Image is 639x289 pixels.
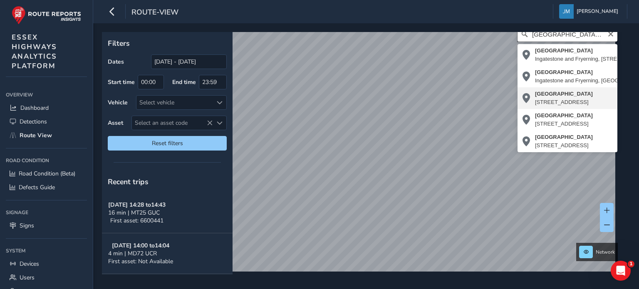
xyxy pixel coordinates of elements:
div: [STREET_ADDRESS] [535,141,593,150]
span: 16 min | MT25 GUC [108,209,160,217]
a: Dashboard [6,101,87,115]
button: [DATE] 14:28 to14:4316 min | MT25 GUCFirst asset: 6600441 [102,193,233,233]
p: Filters [108,38,227,49]
button: Clear [607,30,614,37]
span: First asset: 6600441 [110,217,163,225]
span: Users [20,274,35,282]
div: [GEOGRAPHIC_DATA] [535,133,593,141]
div: Select vehicle [136,96,213,109]
label: Vehicle [108,99,128,106]
div: System [6,245,87,257]
span: Detections [20,118,47,126]
label: End time [172,78,196,86]
span: Road Condition (Beta) [19,170,75,178]
strong: [DATE] 14:28 to 14:43 [108,201,166,209]
span: route-view [131,7,178,19]
img: diamond-layout [559,4,574,19]
div: Signage [6,206,87,219]
label: Asset [108,119,123,127]
a: Devices [6,257,87,271]
span: Network [596,249,615,255]
label: Start time [108,78,135,86]
span: [PERSON_NAME] [577,4,618,19]
input: Search [518,27,617,42]
div: Select an asset code [213,116,226,130]
span: ESSEX HIGHWAYS ANALYTICS PLATFORM [12,32,57,71]
span: Defects Guide [19,183,55,191]
a: Users [6,271,87,284]
img: rr logo [12,6,81,25]
span: Signs [20,222,34,230]
div: [GEOGRAPHIC_DATA] [535,111,593,120]
button: Reset filters [108,136,227,151]
span: Route View [20,131,52,139]
a: Signs [6,219,87,232]
span: Reset filters [114,139,220,147]
canvas: Map [105,22,615,272]
label: Dates [108,58,124,66]
div: [STREET_ADDRESS] [535,98,593,106]
span: Dashboard [20,104,49,112]
span: Recent trips [108,177,149,187]
span: 1 [628,261,634,267]
a: Route View [6,128,87,142]
span: Select an asset code [132,116,213,130]
a: Road Condition (Beta) [6,167,87,180]
div: [GEOGRAPHIC_DATA] [535,90,593,98]
div: [STREET_ADDRESS] [535,120,593,128]
span: 4 min | MD72 UCR [108,249,157,257]
div: Road Condition [6,154,87,167]
a: Detections [6,115,87,128]
span: Devices [20,260,39,268]
iframe: Intercom live chat [611,261,631,281]
span: First asset: Not Available [108,257,173,265]
strong: [DATE] 14:00 to 14:04 [112,242,169,249]
div: Overview [6,89,87,101]
a: Defects Guide [6,180,87,194]
button: [PERSON_NAME] [559,4,621,19]
button: [DATE] 14:00 to14:044 min | MD72 UCRFirst asset: Not Available [102,233,233,274]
